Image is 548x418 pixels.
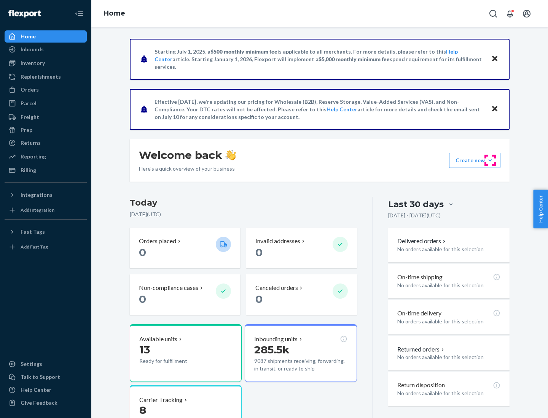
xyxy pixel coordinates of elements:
[104,9,125,17] a: Home
[21,228,45,236] div: Fast Tags
[388,212,441,219] p: [DATE] - [DATE] ( UTC )
[397,273,443,282] p: On-time shipping
[397,245,500,253] p: No orders available for this selection
[397,282,500,289] p: No orders available for this selection
[533,190,548,228] button: Help Center
[449,153,500,168] button: Create new
[21,244,48,250] div: Add Fast Tag
[21,33,36,40] div: Home
[139,293,146,306] span: 0
[139,404,146,416] span: 8
[21,360,42,368] div: Settings
[139,148,236,162] h1: Welcome back
[502,6,518,21] button: Open notifications
[225,150,236,160] img: hand-wave emoji
[5,84,87,96] a: Orders
[72,6,87,21] button: Close Navigation
[130,228,240,268] button: Orders placed 0
[139,396,183,404] p: Carrier Tracking
[5,43,87,55] a: Inbounds
[139,343,150,356] span: 13
[319,56,390,62] span: $5,000 monthly minimum fee
[397,353,500,361] p: No orders available for this selection
[21,386,51,394] div: Help Center
[254,343,290,356] span: 285.5k
[130,197,357,209] h3: Today
[246,274,357,315] button: Canceled orders 0
[490,54,500,65] button: Close
[5,241,87,253] a: Add Fast Tag
[519,6,534,21] button: Open account menu
[21,100,37,107] div: Parcel
[486,6,501,21] button: Open Search Box
[5,384,87,396] a: Help Center
[21,153,46,160] div: Reporting
[155,48,484,71] p: Starting July 1, 2025, a is applicable to all merchants. For more details, please refer to this a...
[5,30,87,43] a: Home
[397,318,500,325] p: No orders available for this selection
[139,165,236,173] p: Here’s a quick overview of your business
[210,48,277,55] span: $500 monthly minimum fee
[21,191,53,199] div: Integrations
[21,373,60,381] div: Talk to Support
[388,198,444,210] div: Last 30 days
[5,164,87,176] a: Billing
[97,3,131,25] ol: breadcrumbs
[5,97,87,109] a: Parcel
[139,283,198,292] p: Non-compliance cases
[397,381,445,389] p: Return disposition
[139,246,146,259] span: 0
[21,399,57,407] div: Give Feedback
[5,397,87,409] button: Give Feedback
[5,226,87,238] button: Fast Tags
[21,207,54,213] div: Add Integration
[5,150,87,163] a: Reporting
[155,98,484,121] p: Effective [DATE], we're updating our pricing for Wholesale (B2B), Reserve Storage, Value-Added Se...
[130,211,357,218] p: [DATE] ( UTC )
[5,189,87,201] button: Integrations
[21,59,45,67] div: Inventory
[5,358,87,370] a: Settings
[397,309,441,318] p: On-time delivery
[21,46,44,53] div: Inbounds
[397,389,500,397] p: No orders available for this selection
[255,237,300,245] p: Invalid addresses
[490,104,500,115] button: Close
[255,283,298,292] p: Canceled orders
[139,237,176,245] p: Orders placed
[5,124,87,136] a: Prep
[21,139,41,147] div: Returns
[397,237,447,245] button: Delivered orders
[139,357,210,365] p: Ready for fulfillment
[130,274,240,315] button: Non-compliance cases 0
[327,106,357,112] a: Help Center
[245,324,357,382] button: Inbounding units285.5k9087 shipments receiving, forwarding, in transit, or ready to ship
[21,86,39,93] div: Orders
[8,10,41,17] img: Flexport logo
[397,345,446,354] button: Returned orders
[130,324,242,382] button: Available units13Ready for fulfillment
[254,335,298,344] p: Inbounding units
[5,371,87,383] a: Talk to Support
[5,57,87,69] a: Inventory
[5,204,87,216] a: Add Integration
[5,111,87,123] a: Freight
[5,71,87,83] a: Replenishments
[255,293,263,306] span: 0
[5,137,87,149] a: Returns
[246,228,357,268] button: Invalid addresses 0
[21,113,39,121] div: Freight
[21,126,32,134] div: Prep
[255,246,263,259] span: 0
[21,166,36,174] div: Billing
[139,335,177,344] p: Available units
[21,73,61,81] div: Replenishments
[254,357,347,372] p: 9087 shipments receiving, forwarding, in transit, or ready to ship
